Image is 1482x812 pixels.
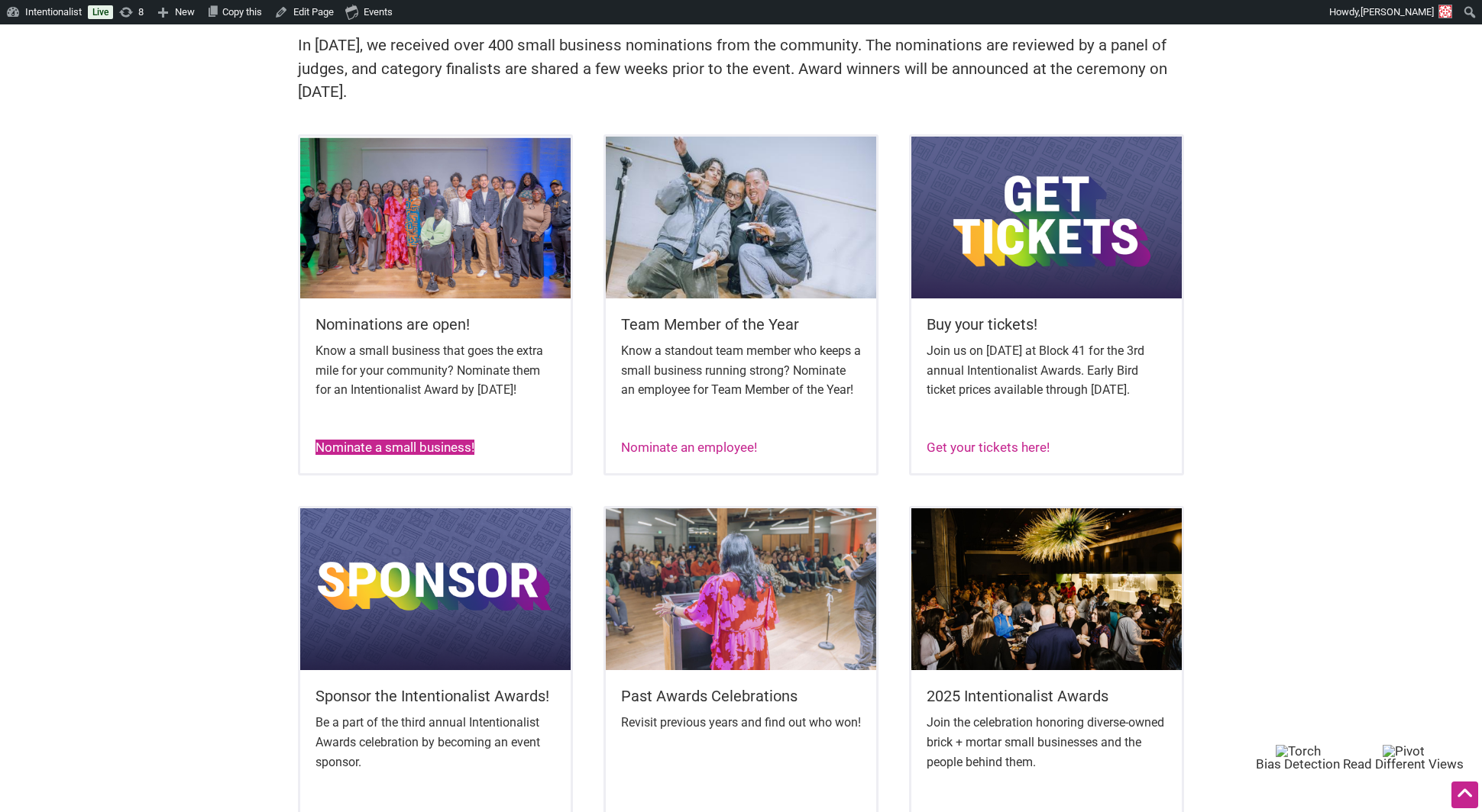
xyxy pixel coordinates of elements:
a: Live [88,5,113,19]
button: Torch Bias Detection [1256,744,1340,771]
p: Join us on [DATE] at Block 41 for the 3rd annual Intentionalist Awards. Early Bird ticket prices ... [927,341,1167,400]
div: Scroll Back to Top [1451,781,1478,808]
h5: Past Awards Celebrations [621,685,861,707]
p: Be a part of the third annual Intentionalist Awards celebration by becoming an event sponsor. [315,713,555,772]
span: Read Different Views [1343,756,1464,772]
p: Know a standout team member who keeps a small business running strong? Nominate an employee for T... [621,341,861,400]
img: Torch [1276,745,1321,758]
h5: 2025 Intentionalist Awards [927,685,1167,707]
h5: Sponsor the Intentionalist Awards! [315,685,555,707]
a: Get your tickets here! [927,440,1050,455]
button: Pivot Read Different Views [1343,744,1464,771]
span: Bias Detection [1256,756,1340,772]
p: Join the celebration honoring diverse-owned brick + mortar small businesses and the people behind... [927,713,1167,772]
p: Revisit previous years and find out who won! [621,713,861,733]
h5: Buy your tickets! [927,314,1167,335]
img: Pivot [1383,745,1425,758]
a: Nominate an employee! [621,440,757,455]
h5: Nominations are open! [315,314,555,335]
p: Know a small business that goes the extra mile for your community? Nominate them for an Intention... [315,341,555,400]
h5: Team Member of the Year [621,314,861,335]
span: [PERSON_NAME] [1361,6,1434,18]
a: Nominate a small business! [315,440,474,455]
p: In [DATE], we received over 400 small business nominations from the community. The nominations ar... [298,34,1184,104]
